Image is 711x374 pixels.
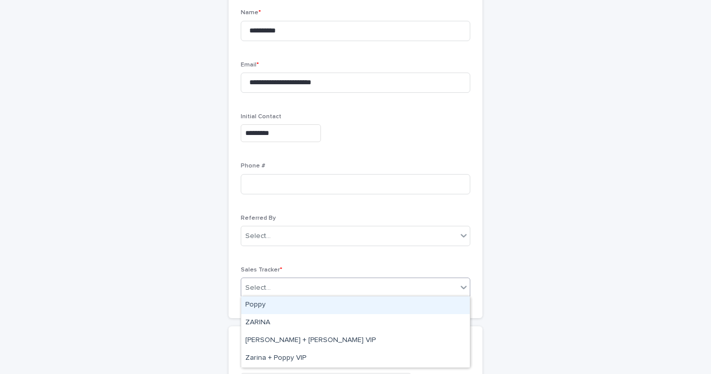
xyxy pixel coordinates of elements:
span: Sales Tracker [241,267,282,273]
span: Initial Contact [241,114,281,120]
div: Zarina + Amanda VIP [241,332,470,350]
div: Zarina + Poppy VIP [241,350,470,367]
span: Name [241,10,261,16]
div: Poppy [241,296,470,314]
div: Select... [245,283,271,293]
span: Email [241,62,259,68]
div: Select... [245,231,271,242]
div: ZARINA [241,314,470,332]
span: Phone # [241,163,265,169]
span: Referred By [241,215,276,221]
span: Favorite Brands [241,362,286,368]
